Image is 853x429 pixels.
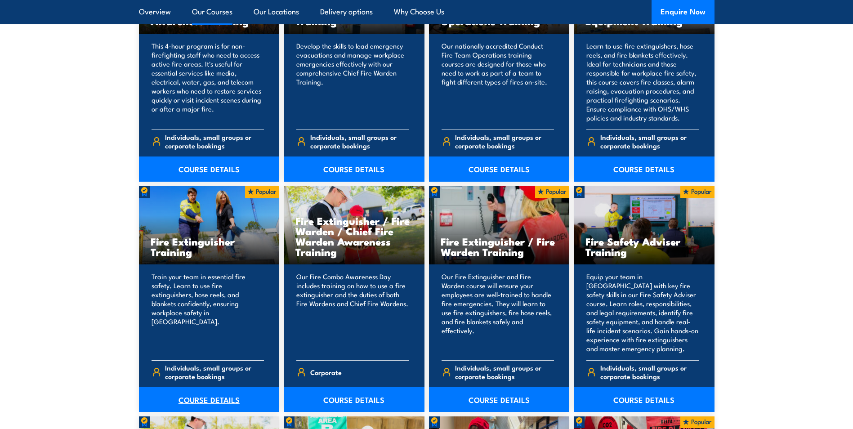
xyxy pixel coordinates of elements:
p: Our Fire Extinguisher and Fire Warden course will ensure your employees are well-trained to handl... [442,272,554,353]
h3: Fire Extinguisher / Fire Warden Training [441,236,558,257]
h3: Conduct Fire Team Operations Training [441,5,558,26]
span: Individuals, small groups or corporate bookings [165,133,264,150]
h3: Fire Extinguisher Training [151,236,268,257]
a: COURSE DETAILS [139,156,280,182]
p: Learn to use fire extinguishers, hose reels, and fire blankets effectively. Ideal for technicians... [586,41,699,122]
p: This 4-hour program is for non-firefighting staff who need to access active fire areas. It's usef... [152,41,264,122]
p: Our Fire Combo Awareness Day includes training on how to use a fire extinguisher and the duties o... [296,272,409,353]
span: Individuals, small groups or corporate bookings [165,363,264,380]
span: Individuals, small groups or corporate bookings [455,133,554,150]
span: Individuals, small groups or corporate bookings [600,363,699,380]
span: Individuals, small groups or corporate bookings [600,133,699,150]
a: COURSE DETAILS [284,387,424,412]
p: Equip your team in [GEOGRAPHIC_DATA] with key fire safety skills in our Fire Safety Adviser cours... [586,272,699,353]
a: COURSE DETAILS [574,156,715,182]
a: COURSE DETAILS [284,156,424,182]
a: COURSE DETAILS [429,387,570,412]
a: COURSE DETAILS [429,156,570,182]
span: Individuals, small groups or corporate bookings [310,133,409,150]
h3: Chief Fire Warden Training [295,5,413,26]
h3: Fire Safety Adviser Training [585,236,703,257]
a: COURSE DETAILS [574,387,715,412]
p: Train your team in essential fire safety. Learn to use fire extinguishers, hose reels, and blanke... [152,272,264,353]
p: Our nationally accredited Conduct Fire Team Operations training courses are designed for those wh... [442,41,554,122]
a: COURSE DETAILS [139,387,280,412]
h3: [PERSON_NAME] Fire Awareness Training [151,5,268,26]
p: Develop the skills to lead emergency evacuations and manage workplace emergencies effectively wit... [296,41,409,122]
span: Individuals, small groups or corporate bookings [455,363,554,380]
span: Corporate [310,365,342,379]
h3: Fire Extinguisher / Fire Warden / Chief Fire Warden Awareness Training [295,215,413,257]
